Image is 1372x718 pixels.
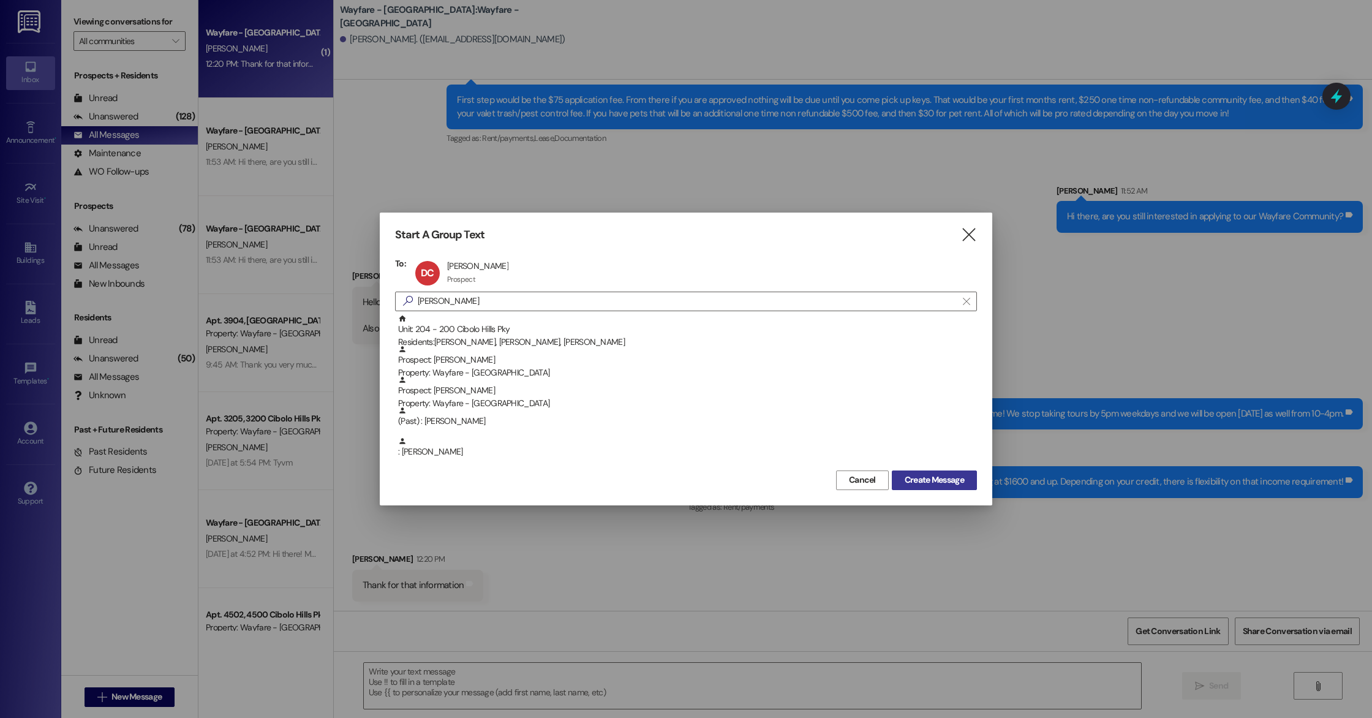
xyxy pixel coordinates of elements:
[398,406,977,428] div: (Past) : [PERSON_NAME]
[963,297,970,306] i: 
[398,345,977,380] div: Prospect: [PERSON_NAME]
[905,474,964,486] span: Create Message
[957,292,976,311] button: Clear text
[395,345,977,376] div: Prospect: [PERSON_NAME]Property: Wayfare - [GEOGRAPHIC_DATA]
[398,366,977,379] div: Property: Wayfare - [GEOGRAPHIC_DATA]
[395,228,484,242] h3: Start A Group Text
[395,437,977,467] div: : [PERSON_NAME]
[836,470,889,490] button: Cancel
[447,274,475,284] div: Prospect
[395,314,977,345] div: Unit: 204 - 200 Cibolo Hills PkyResidents:[PERSON_NAME], [PERSON_NAME], [PERSON_NAME]
[395,376,977,406] div: Prospect: [PERSON_NAME]Property: Wayfare - [GEOGRAPHIC_DATA]
[421,266,434,279] span: DC
[395,258,406,269] h3: To:
[960,229,977,241] i: 
[398,437,977,458] div: : [PERSON_NAME]
[418,293,957,310] input: Search for any contact or apartment
[849,474,876,486] span: Cancel
[398,336,977,349] div: Residents: [PERSON_NAME], [PERSON_NAME], [PERSON_NAME]
[398,314,977,349] div: Unit: 204 - 200 Cibolo Hills Pky
[398,295,418,308] i: 
[892,470,977,490] button: Create Message
[398,397,977,410] div: Property: Wayfare - [GEOGRAPHIC_DATA]
[395,406,977,437] div: (Past) : [PERSON_NAME]
[447,260,508,271] div: [PERSON_NAME]
[398,376,977,410] div: Prospect: [PERSON_NAME]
